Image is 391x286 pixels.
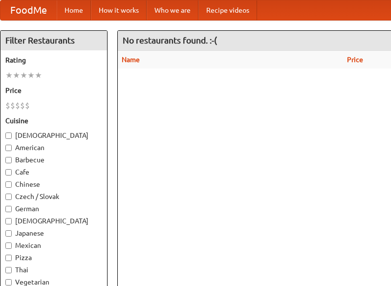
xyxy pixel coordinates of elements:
input: Mexican [5,242,12,249]
input: Pizza [5,255,12,261]
a: Who we are [147,0,198,20]
li: ★ [35,70,42,81]
li: ★ [13,70,20,81]
label: Japanese [5,228,102,238]
input: Japanese [5,230,12,237]
ng-pluralize: No restaurants found. :-( [123,36,217,45]
a: Recipe videos [198,0,257,20]
a: Name [122,56,140,64]
li: $ [10,100,15,111]
label: Barbecue [5,155,102,165]
li: $ [25,100,30,111]
li: ★ [20,70,27,81]
input: German [5,206,12,212]
h5: Rating [5,55,102,65]
h4: Filter Restaurants [0,31,107,50]
label: Chinese [5,179,102,189]
input: Vegetarian [5,279,12,286]
a: Home [57,0,91,20]
label: German [5,204,102,214]
label: Mexican [5,241,102,250]
input: American [5,145,12,151]
li: $ [15,100,20,111]
input: Czech / Slovak [5,194,12,200]
label: Pizza [5,253,102,263]
a: Price [347,56,363,64]
input: Thai [5,267,12,273]
li: ★ [27,70,35,81]
li: $ [5,100,10,111]
h5: Cuisine [5,116,102,126]
label: Czech / Slovak [5,192,102,201]
li: $ [20,100,25,111]
input: Barbecue [5,157,12,163]
input: [DEMOGRAPHIC_DATA] [5,132,12,139]
input: [DEMOGRAPHIC_DATA] [5,218,12,224]
label: American [5,143,102,153]
h5: Price [5,86,102,95]
label: Cafe [5,167,102,177]
input: Cafe [5,169,12,176]
label: [DEMOGRAPHIC_DATA] [5,131,102,140]
label: [DEMOGRAPHIC_DATA] [5,216,102,226]
a: How it works [91,0,147,20]
li: ★ [5,70,13,81]
a: FoodMe [0,0,57,20]
label: Thai [5,265,102,275]
input: Chinese [5,181,12,188]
